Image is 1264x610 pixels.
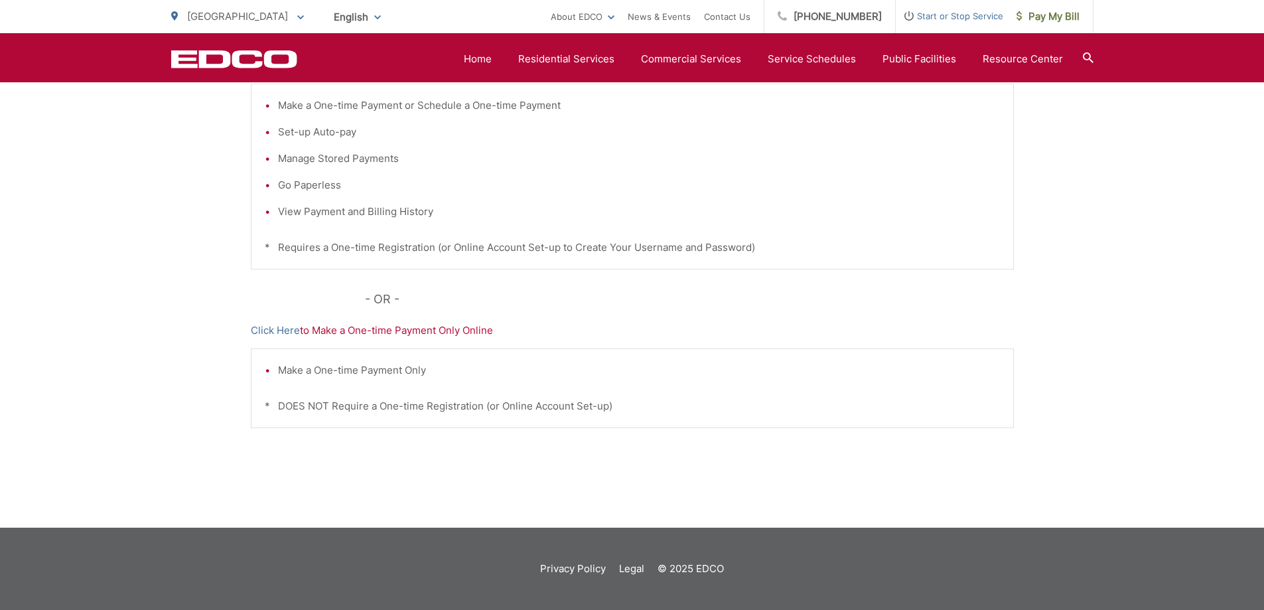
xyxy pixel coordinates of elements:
a: Contact Us [704,9,750,25]
a: Click Here [251,323,300,339]
li: Make a One-time Payment or Schedule a One-time Payment [278,98,1000,114]
a: Resource Center [983,51,1063,67]
span: [GEOGRAPHIC_DATA] [187,10,288,23]
a: Legal [619,561,644,577]
a: News & Events [628,9,691,25]
li: View Payment and Billing History [278,204,1000,220]
a: Privacy Policy [540,561,606,577]
p: * DOES NOT Require a One-time Registration (or Online Account Set-up) [265,398,1000,414]
a: EDCD logo. Return to the homepage. [171,50,297,68]
p: - OR - [365,289,1014,309]
li: Manage Stored Payments [278,151,1000,167]
li: Make a One-time Payment Only [278,362,1000,378]
a: About EDCO [551,9,614,25]
p: © 2025 EDCO [658,561,724,577]
a: Service Schedules [768,51,856,67]
a: Public Facilities [882,51,956,67]
p: to Make a One-time Payment Only Online [251,323,1014,339]
a: Home [464,51,492,67]
p: * Requires a One-time Registration (or Online Account Set-up to Create Your Username and Password) [265,240,1000,256]
a: Residential Services [518,51,614,67]
span: English [324,5,391,29]
li: Set-up Auto-pay [278,124,1000,140]
li: Go Paperless [278,177,1000,193]
span: Pay My Bill [1017,9,1080,25]
a: Commercial Services [641,51,741,67]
